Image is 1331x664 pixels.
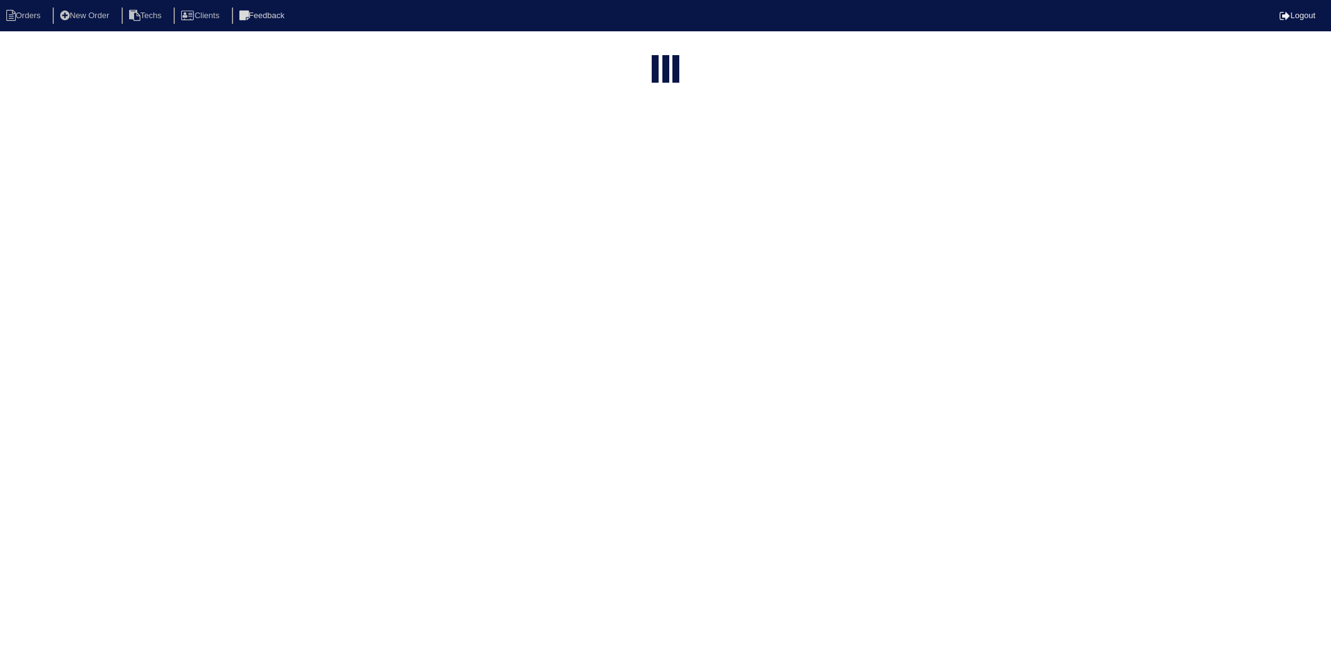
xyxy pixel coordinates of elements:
a: Techs [122,11,172,20]
li: Feedback [232,8,295,24]
li: New Order [53,8,119,24]
li: Clients [174,8,229,24]
li: Techs [122,8,172,24]
a: Logout [1280,11,1315,20]
a: New Order [53,11,119,20]
div: loading... [662,55,669,85]
a: Clients [174,11,229,20]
